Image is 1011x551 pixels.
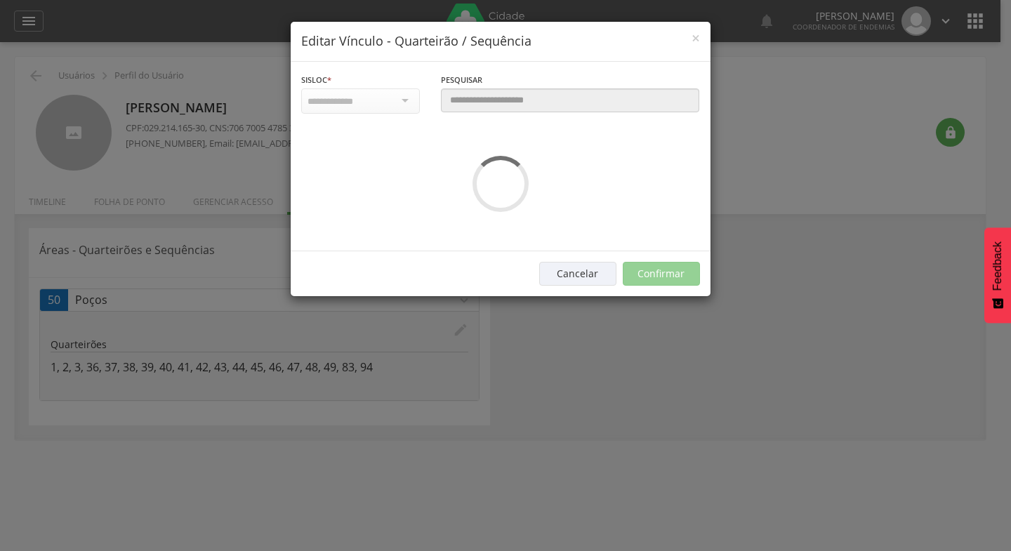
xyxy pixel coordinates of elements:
span: Pesquisar [441,74,482,85]
button: Feedback - Mostrar pesquisa [984,227,1011,323]
button: Cancelar [539,262,616,286]
button: Close [692,31,700,46]
button: Confirmar [623,262,700,286]
span: Sisloc [301,74,327,85]
h4: Editar Vínculo - Quarteirão / Sequência [301,32,700,51]
span: Feedback [991,241,1004,291]
span: × [692,28,700,48]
